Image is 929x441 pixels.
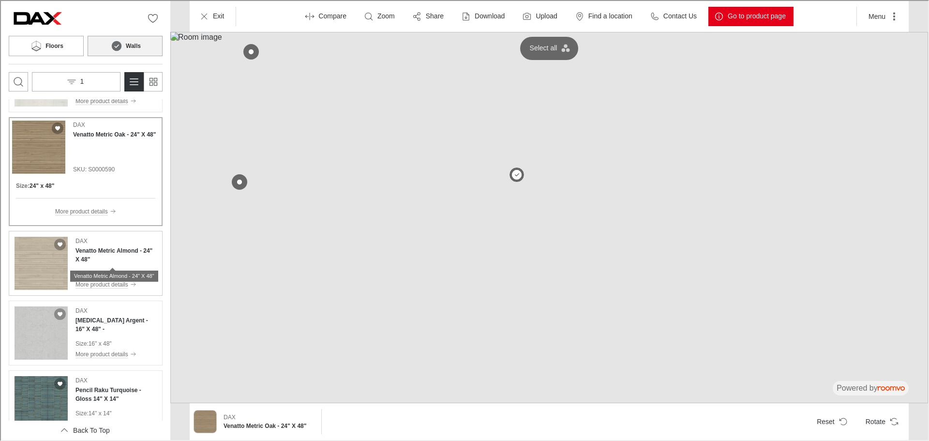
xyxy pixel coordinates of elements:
[425,11,443,20] p: Share
[142,71,162,91] button: Switch to simple view
[88,408,111,417] p: 14" x 14"
[223,412,235,421] p: DAX
[53,307,65,319] button: Add Meridia Argent - 16" X 48" - to favorites
[15,181,29,189] h6: Size :
[53,377,65,389] button: Add Pencil Raku Turquoise - Gloss 14" X 14" to favorites
[14,375,67,428] img: Pencil Raku Turquoise - Gloss 14" X 14". Link opens in a new window.
[808,411,853,430] button: Reset product
[298,6,353,25] button: Enter compare mode
[8,35,83,55] button: Floors
[643,6,704,25] button: Contact Us
[169,31,927,402] img: Room image
[8,369,162,434] div: See Pencil Raku Turquoise - Gloss 14" X 14" in the room
[75,375,87,384] p: DAX
[79,76,83,86] p: 1
[587,11,631,20] p: Find a location
[75,236,87,244] p: DAX
[54,206,107,215] p: More product details
[11,120,64,173] img: Venatto Metric Oak - 24" X 48". Link opens in a new window.
[14,236,67,289] img: Venatto Metric Almond - 24" X 48". Link opens in a new window.
[535,11,556,20] label: Upload
[75,338,88,347] p: Size :
[857,411,904,430] button: Rotate Surface
[75,96,127,105] p: More product details
[75,348,156,359] button: More product details
[8,230,162,295] div: See Venatto Metric Almond - 24" X 48" in the room
[8,420,162,439] button: Scroll back to the beginning
[75,349,127,358] p: More product details
[75,419,127,427] p: More product details
[15,181,154,189] div: Product sizes
[75,305,87,314] p: DAX
[8,71,27,91] button: Open search box
[123,71,162,91] div: Product List Mode Selector
[72,164,155,173] span: SKU: S0000590
[54,205,115,216] button: More product details
[8,8,66,27] img: Logo representing DAX.
[75,408,88,417] p: Size :
[317,11,345,20] p: Compare
[474,11,504,20] p: Download
[75,385,156,402] h4: Pencil Raku Turquoise - Gloss 14" X 14"
[75,95,145,106] button: More product details
[212,11,223,20] p: Exit
[454,6,511,25] button: Download
[515,6,564,25] button: Upload a picture of your room
[123,71,143,91] button: Switch to detail view
[72,120,84,128] p: DAX
[75,279,127,288] p: More product details
[836,382,904,393] p: Powered by
[75,278,156,289] button: More product details
[31,71,120,91] button: Open the filters menu
[220,409,316,432] button: Show details for Venatto Metric Oak - 24" X 48"
[75,245,156,263] h4: Venatto Metric Almond - 24" X 48"
[836,382,904,393] div: The visualizer is powered by Roomvo.
[75,418,156,428] button: More product details
[223,421,314,429] h6: Venatto Metric Oak - 24" X 48"
[14,305,67,359] img: Meridia Argent - 16" X 48" -. Link opens in a new window.
[376,11,394,20] p: Zoom
[405,6,450,25] button: Share
[87,35,162,55] button: Walls
[142,8,162,27] button: No favorites
[29,181,53,189] h6: 24" x 48"
[707,6,793,25] button: Go to product page
[523,40,574,55] button: Select all
[8,300,162,365] div: See Meridia Argent - 16" X 48" - in the room
[72,129,155,138] h4: Venatto Metric Oak - 24" X 48"
[75,315,156,333] h4: Meridia Argent - 16" X 48" -
[45,41,62,49] h6: Floors
[69,270,157,281] div: Venatto Metric Almond - 24" X 48"
[193,6,231,25] button: Exit
[8,8,66,27] a: Go to DAX's website.
[662,11,696,20] p: Contact Us
[727,11,785,20] p: Go to product page
[357,6,402,25] button: Zoom room image
[193,410,215,432] img: Venatto Metric Oak - 24" X 48"
[877,385,904,390] img: roomvo_wordmark.svg
[53,238,65,249] button: Add Venatto Metric Almond - 24" X 48" to favorites
[125,41,140,49] h6: Walls
[860,6,904,25] button: More actions
[529,43,556,52] p: Select all
[88,338,111,347] p: 16" x 48"
[568,6,639,25] button: Find a location
[51,122,62,133] button: Add Venatto Metric Oak - 24" X 48" to favorites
